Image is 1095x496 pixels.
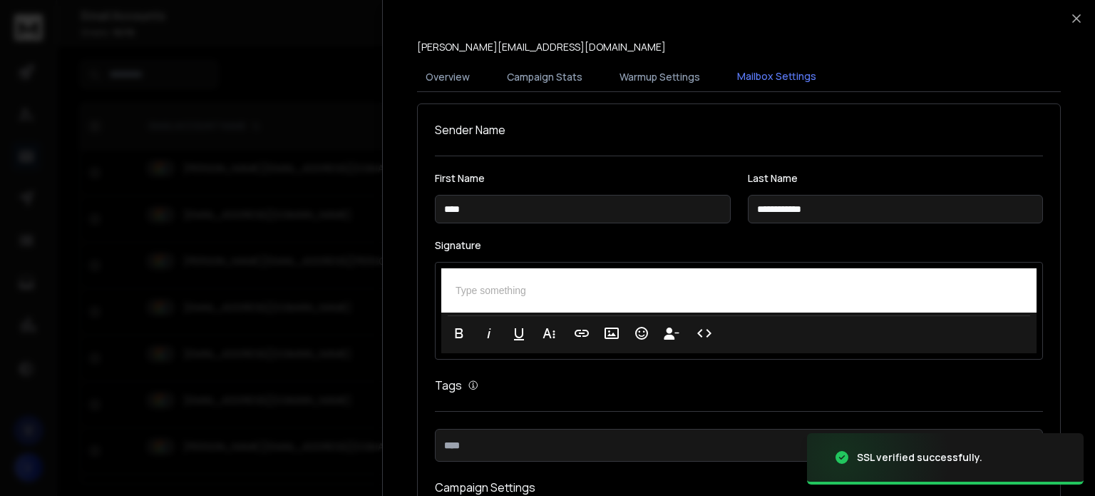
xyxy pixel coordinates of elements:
[435,479,1043,496] h1: Campaign Settings
[505,319,533,348] button: Underline (Ctrl+U)
[729,61,825,93] button: Mailbox Settings
[658,319,685,348] button: Insert Unsubscribe Link
[535,319,562,348] button: More Text
[446,319,473,348] button: Bold (Ctrl+B)
[691,319,718,348] button: Code View
[435,121,1043,138] h1: Sender Name
[475,319,503,348] button: Italic (Ctrl+I)
[857,450,982,465] div: SSL verified successfully.
[435,241,1043,250] label: Signature
[435,377,462,394] h1: Tags
[417,40,666,54] p: [PERSON_NAME][EMAIL_ADDRESS][DOMAIN_NAME]
[611,61,709,93] button: Warmup Settings
[498,61,591,93] button: Campaign Stats
[435,173,731,183] label: First Name
[748,173,1044,183] label: Last Name
[417,61,478,93] button: Overview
